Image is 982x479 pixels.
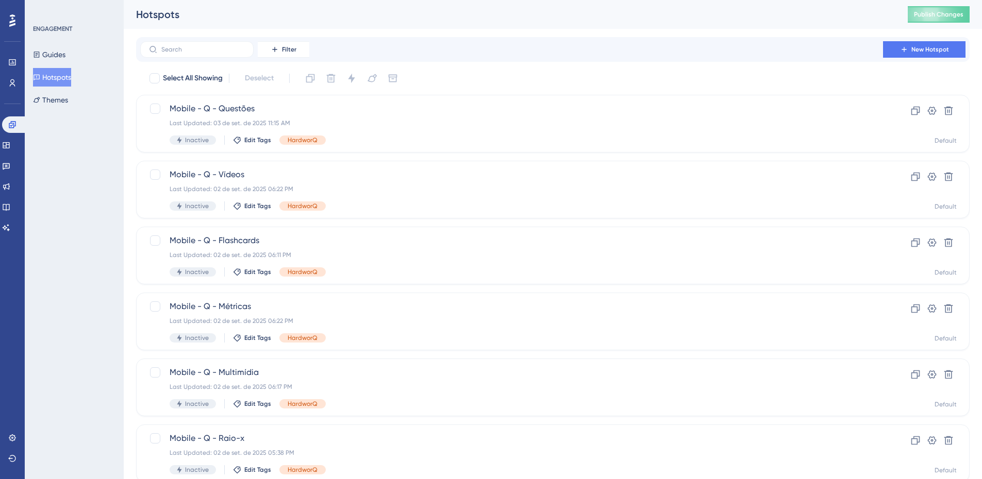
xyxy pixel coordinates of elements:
[908,6,970,23] button: Publish Changes
[244,400,271,408] span: Edit Tags
[244,268,271,276] span: Edit Tags
[935,202,957,211] div: Default
[170,185,854,193] div: Last Updated: 02 de set. de 2025 06:22 PM
[233,268,271,276] button: Edit Tags
[911,45,949,54] span: New Hotspot
[935,136,957,145] div: Default
[170,119,854,127] div: Last Updated: 03 de set. de 2025 11:15 AM
[233,400,271,408] button: Edit Tags
[244,334,271,342] span: Edit Tags
[163,72,223,84] span: Select All Showing
[170,449,854,457] div: Last Updated: 02 de set. de 2025 05:38 PM
[288,466,318,474] span: HardworQ
[185,136,209,144] span: Inactive
[282,45,296,54] span: Filter
[185,202,209,210] span: Inactive
[288,268,318,276] span: HardworQ
[244,202,271,210] span: Edit Tags
[288,136,318,144] span: HardworQ
[233,466,271,474] button: Edit Tags
[233,334,271,342] button: Edit Tags
[33,68,71,87] button: Hotspots
[33,45,65,64] button: Guides
[170,168,854,181] span: Mobile - Q - Vídeos
[170,317,854,325] div: Last Updated: 02 de set. de 2025 06:22 PM
[136,7,882,22] div: Hotspots
[170,102,854,115] span: Mobile - Q - Questões
[170,383,854,391] div: Last Updated: 02 de set. de 2025 06:17 PM
[185,400,209,408] span: Inactive
[288,202,318,210] span: HardworQ
[170,251,854,259] div: Last Updated: 02 de set. de 2025 06:11 PM
[233,202,271,210] button: Edit Tags
[170,366,854,379] span: Mobile - Q - Multimídia
[170,432,854,444] span: Mobile - Q - Raio-x
[244,466,271,474] span: Edit Tags
[935,466,957,474] div: Default
[244,136,271,144] span: Edit Tags
[935,268,957,277] div: Default
[185,466,209,474] span: Inactive
[33,91,68,109] button: Themes
[935,400,957,408] div: Default
[245,72,274,84] span: Deselect
[185,268,209,276] span: Inactive
[883,41,966,58] button: New Hotspot
[288,334,318,342] span: HardworQ
[914,10,963,19] span: Publish Changes
[33,25,72,33] div: ENGAGEMENT
[170,234,854,247] span: Mobile - Q - Flashcards
[185,334,209,342] span: Inactive
[236,69,283,88] button: Deselect
[288,400,318,408] span: HardworQ
[258,41,309,58] button: Filter
[170,300,854,313] span: Mobile - Q - Métricas
[935,334,957,343] div: Default
[161,46,245,53] input: Search
[233,136,271,144] button: Edit Tags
